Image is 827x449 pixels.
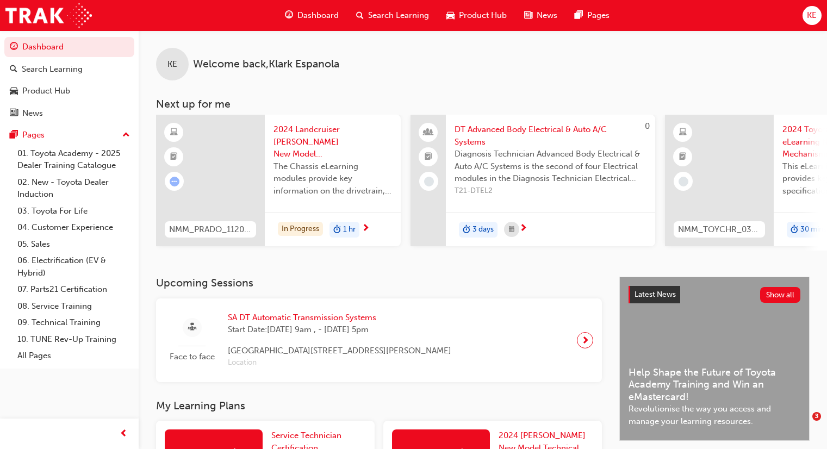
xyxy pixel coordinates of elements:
[13,298,134,315] a: 08. Service Training
[4,103,134,123] a: News
[276,4,347,27] a: guage-iconDashboard
[424,177,434,186] span: learningRecordVerb_NONE-icon
[170,177,179,186] span: learningRecordVerb_ATTEMPT-icon
[13,219,134,236] a: 04. Customer Experience
[455,123,646,148] span: DT Advanced Body Electrical & Auto A/C Systems
[156,277,602,289] h3: Upcoming Sessions
[156,400,602,412] h3: My Learning Plans
[13,174,134,203] a: 02. New - Toyota Dealer Induction
[10,109,18,119] span: news-icon
[13,252,134,281] a: 06. Electrification (EV & Hybrid)
[411,115,655,246] a: 0DT Advanced Body Electrical & Auto A/C SystemsDiagnosis Technician Advanced Body Electrical & Au...
[519,224,527,234] span: next-icon
[619,277,810,441] a: Latest NewsShow allHelp Shape the Future of Toyota Academy Training and Win an eMastercard!Revolu...
[4,81,134,101] a: Product Hub
[509,223,514,236] span: calendar-icon
[170,126,178,140] span: learningResourceType_ELEARNING-icon
[273,160,392,197] span: The Chassis eLearning modules provide key information on the drivetrain, suspension, brake and st...
[679,177,688,186] span: learningRecordVerb_NONE-icon
[356,9,364,22] span: search-icon
[368,9,429,22] span: Search Learning
[629,403,800,427] span: Revolutionise the way you access and manage your learning resources.
[228,323,451,336] span: Start Date: [DATE] 9am , - [DATE] 5pm
[455,148,646,185] span: Diagnosis Technician Advanced Body Electrical & Auto A/C Systems is the second of four Electrical...
[4,37,134,57] a: Dashboard
[22,85,70,97] div: Product Hub
[807,9,817,22] span: KE
[10,130,18,140] span: pages-icon
[13,347,134,364] a: All Pages
[285,9,293,22] span: guage-icon
[139,98,827,110] h3: Next up for me
[13,145,134,174] a: 01. Toyota Academy - 2025 Dealer Training Catalogue
[587,9,610,22] span: Pages
[13,281,134,298] a: 07. Parts21 Certification
[800,223,826,236] span: 30 mins
[438,4,515,27] a: car-iconProduct Hub
[188,321,196,334] span: sessionType_FACE_TO_FACE-icon
[273,123,392,160] span: 2024 Landcruiser [PERSON_NAME] New Model Mechanisms - Chassis 2
[13,203,134,220] a: 03. Toyota For Life
[463,223,470,237] span: duration-icon
[581,333,589,348] span: next-icon
[278,222,323,236] div: In Progress
[4,125,134,145] button: Pages
[167,58,177,71] span: KE
[362,224,370,234] span: next-icon
[678,223,761,236] span: NMM_TOYCHR_032024_MODULE_2
[13,314,134,331] a: 09. Technical Training
[515,4,566,27] a: news-iconNews
[22,107,43,120] div: News
[446,9,455,22] span: car-icon
[228,311,451,324] span: SA DT Automatic Transmission Systems
[425,126,432,140] span: people-icon
[679,150,687,164] span: booktick-icon
[122,128,130,142] span: up-icon
[165,351,219,363] span: Face to face
[459,9,507,22] span: Product Hub
[10,86,18,96] span: car-icon
[170,150,178,164] span: booktick-icon
[575,9,583,22] span: pages-icon
[455,185,646,197] span: T21-DTEL2
[524,9,532,22] span: news-icon
[679,126,687,140] span: learningResourceType_ELEARNING-icon
[22,129,45,141] div: Pages
[425,150,432,164] span: booktick-icon
[22,63,83,76] div: Search Learning
[790,412,816,438] iframe: Intercom live chat
[472,223,494,236] span: 3 days
[5,3,92,28] img: Trak
[13,236,134,253] a: 05. Sales
[169,223,252,236] span: NMM_PRADO_112024_MODULE_2
[228,357,451,369] span: Location
[635,290,676,299] span: Latest News
[629,366,800,403] span: Help Shape the Future of Toyota Academy Training and Win an eMastercard!
[10,65,17,74] span: search-icon
[333,223,341,237] span: duration-icon
[645,121,650,131] span: 0
[13,331,134,348] a: 10. TUNE Rev-Up Training
[343,223,356,236] span: 1 hr
[791,223,798,237] span: duration-icon
[347,4,438,27] a: search-iconSearch Learning
[803,6,822,25] button: KE
[760,287,801,303] button: Show all
[193,58,339,71] span: Welcome back , Klark Espanola
[228,345,451,357] span: [GEOGRAPHIC_DATA][STREET_ADDRESS][PERSON_NAME]
[156,115,401,246] a: NMM_PRADO_112024_MODULE_22024 Landcruiser [PERSON_NAME] New Model Mechanisms - Chassis 2The Chass...
[10,42,18,52] span: guage-icon
[297,9,339,22] span: Dashboard
[120,427,128,441] span: prev-icon
[566,4,618,27] a: pages-iconPages
[4,59,134,79] a: Search Learning
[629,286,800,303] a: Latest NewsShow all
[165,307,593,373] a: Face to faceSA DT Automatic Transmission SystemsStart Date:[DATE] 9am , - [DATE] 5pm[GEOGRAPHIC_D...
[537,9,557,22] span: News
[4,35,134,125] button: DashboardSearch LearningProduct HubNews
[812,412,821,421] span: 3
